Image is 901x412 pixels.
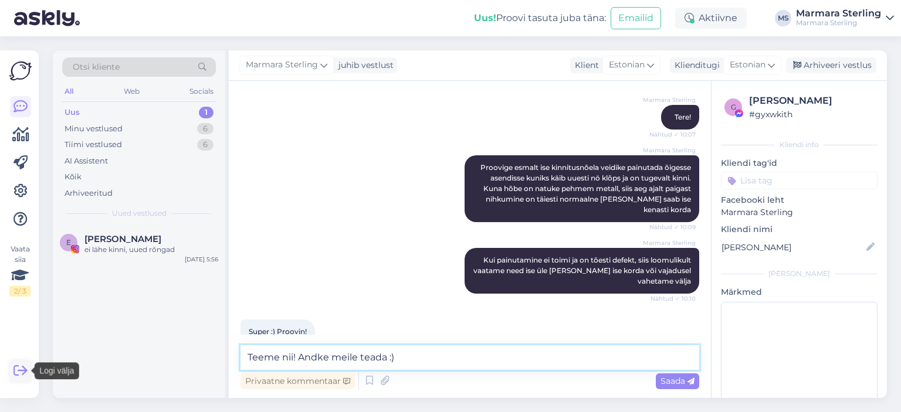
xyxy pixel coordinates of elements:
div: ei lähe kinni, uued rõngad [84,244,218,255]
div: Socials [187,84,216,99]
span: Marmara Sterling [643,96,696,104]
div: MS [775,10,791,26]
span: Tere! [675,113,691,121]
span: Estonian [730,59,765,71]
div: [PERSON_NAME] [721,268,878,279]
span: Otsi kliente [73,61,120,73]
div: Marmara Sterling [796,9,881,18]
div: 2 / 3 [9,286,31,297]
span: g [731,103,736,111]
div: Minu vestlused [65,123,123,135]
div: Kliendi info [721,139,878,150]
span: Nähtud ✓ 10:10 [651,294,696,303]
div: Proovi tasuta juba täna: [474,11,606,25]
span: Nähtud ✓ 10:07 [649,130,696,139]
span: Estonian [609,59,645,71]
div: [PERSON_NAME] [749,94,874,108]
span: E [66,238,71,247]
div: 6 [197,123,214,135]
div: Klient [570,59,599,71]
div: Arhiveeritud [65,188,113,199]
div: Arhiveeri vestlus [786,57,876,73]
span: Uued vestlused [112,208,167,219]
input: Lisa tag [721,172,878,189]
p: Kliendi nimi [721,223,878,236]
div: Vaata siia [9,244,31,297]
div: AI Assistent [65,155,108,167]
div: 1 [199,107,214,118]
span: Super :) Proovin! [249,327,307,336]
div: Privaatne kommentaar [241,373,355,389]
b: Uus! [474,12,496,23]
span: Saada [660,376,695,386]
a: Marmara SterlingMarmara Sterling [796,9,894,28]
img: Askly Logo [9,60,32,82]
span: Nähtud ✓ 10:09 [649,223,696,231]
div: Tiimi vestlused [65,139,122,151]
p: Kliendi tag'id [721,157,878,169]
div: All [62,84,76,99]
div: Logi välja [35,362,79,379]
div: juhib vestlust [334,59,394,71]
input: Lisa nimi [722,241,864,254]
div: Marmara Sterling [796,18,881,28]
span: Marmara Sterling [246,59,318,71]
div: Aktiivne [675,8,747,29]
p: Facebooki leht [721,194,878,206]
div: Uus [65,107,80,118]
p: Märkmed [721,286,878,298]
span: Evelin Mänd [84,234,161,244]
div: [DATE] 5:56 [185,255,218,264]
span: Proovige esmalt ise kinnitusnõela veidike painutada õigesse asendisse kuniks käib uuesti nö klõps... [480,163,693,214]
div: 6 [197,139,214,151]
span: Kui painutamine ei toimi ja on tõesti defekt, siis loomulikult vaatame need ise üle [PERSON_NAME]... [473,256,693,285]
div: Web [121,84,142,99]
p: Marmara Sterling [721,206,878,219]
div: Klienditugi [670,59,720,71]
span: Marmara Sterling [643,146,696,155]
textarea: Teeme nii! Andke meile teada :) [241,345,699,370]
button: Emailid [611,7,661,29]
div: # gyxwkith [749,108,874,121]
div: Kõik [65,171,82,183]
span: Marmara Sterling [643,239,696,247]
